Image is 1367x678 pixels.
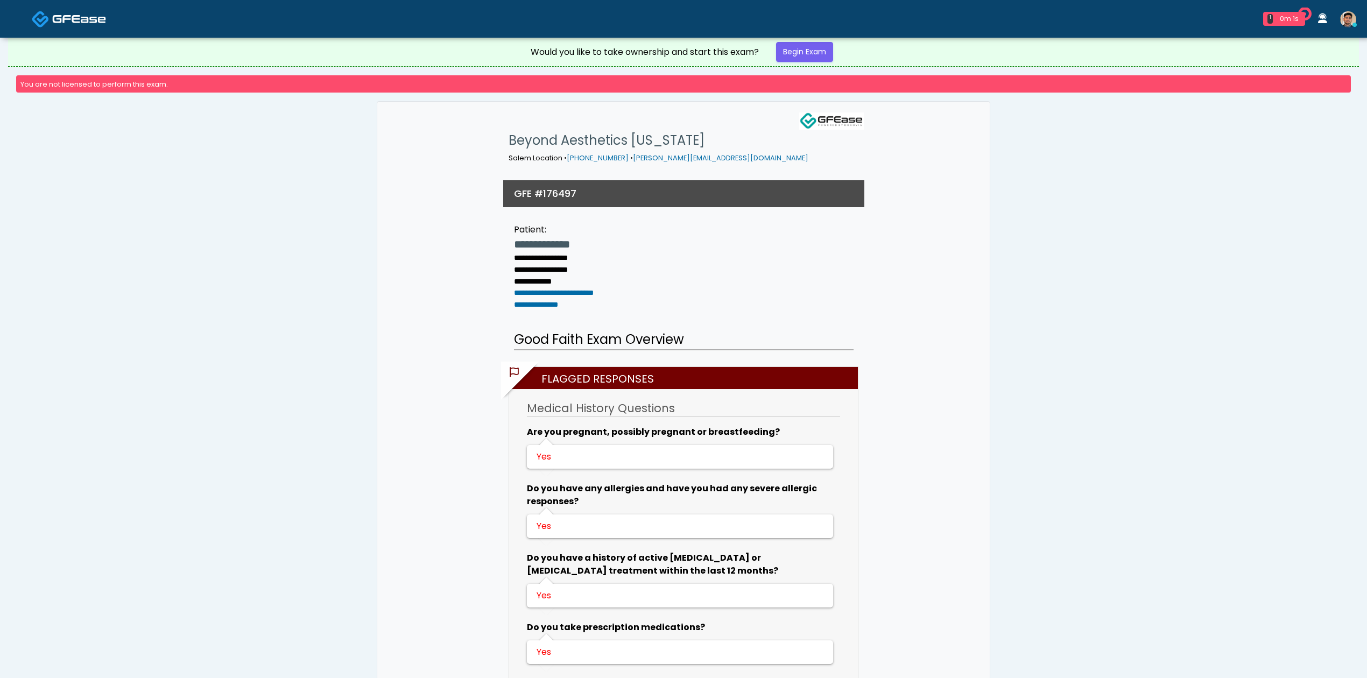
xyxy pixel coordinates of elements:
[537,450,821,463] div: Yes
[537,646,821,659] div: Yes
[32,10,50,28] img: Docovia
[537,520,821,533] div: Yes
[32,1,106,36] a: Docovia
[527,426,780,438] b: Are you pregnant, possibly pregnant or breastfeeding?
[515,367,858,389] h2: Flagged Responses
[20,80,168,89] small: You are not licensed to perform this exam.
[799,112,864,130] img: GFEase Logo
[527,400,840,417] h3: Medical History Questions
[1267,14,1273,24] div: 1
[52,13,106,24] img: Docovia
[1257,8,1312,30] a: 1 0m 1s
[567,153,629,163] a: [PHONE_NUMBER]
[514,330,854,350] h2: Good Faith Exam Overview
[630,153,633,163] span: •
[776,42,833,62] a: Begin Exam
[509,153,808,163] small: Salem Location
[1340,11,1356,27] img: Kenner Medina
[514,187,576,200] h3: GFE #176497
[527,482,817,507] b: Do you have any allergies and have you had any severe allergic responses?
[1277,14,1301,24] div: 0m 1s
[537,589,821,602] div: Yes
[514,223,594,236] div: Patient:
[531,46,759,59] div: Would you like to take ownership and start this exam?
[633,153,808,163] a: [PERSON_NAME][EMAIL_ADDRESS][DOMAIN_NAME]
[564,153,567,163] span: •
[527,552,778,577] b: Do you have a history of active [MEDICAL_DATA] or [MEDICAL_DATA] treatment within the last 12 mon...
[509,130,808,151] h1: Beyond Aesthetics [US_STATE]
[527,621,705,633] b: Do you take prescription medications?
